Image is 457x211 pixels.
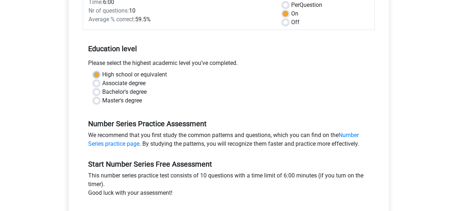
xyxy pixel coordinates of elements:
h5: Education level [88,41,369,56]
h5: Start Number Series Free Assessment [88,160,369,168]
span: Average % correct: [89,16,135,23]
label: On [291,9,298,18]
div: This number series practice test consists of 10 questions with a time limit of 6:00 minutes (if y... [83,171,375,200]
div: Please select the highest academic level you’ve completed. [83,59,375,70]
label: Bachelor's degree [102,88,147,96]
a: Number Series practice page [88,132,359,147]
div: We recommend that you first study the common patterns and questions, which you can find on the . ... [83,131,375,151]
label: Off [291,18,299,27]
div: 10 [83,6,277,15]
label: High school or equivalent [102,70,167,79]
span: Per [291,1,299,8]
label: Associate degree [102,79,146,88]
div: 59.5% [83,15,277,24]
span: Nr of questions: [89,7,129,14]
label: Question [291,1,322,9]
label: Master's degree [102,96,142,105]
h5: Number Series Practice Assessment [88,119,369,128]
